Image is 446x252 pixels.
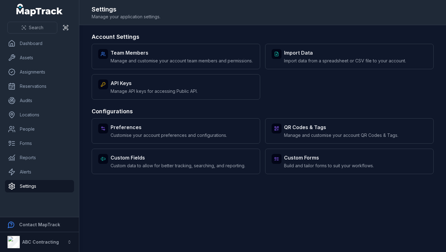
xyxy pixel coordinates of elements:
strong: Contact MapTrack [19,222,60,227]
span: Import data from a spreadsheet or CSV file to your account. [284,58,406,64]
a: Reservations [5,80,74,92]
strong: QR Codes & Tags [284,124,398,131]
strong: ABC Contracting [22,239,59,245]
button: Search [7,22,57,34]
a: PreferencesCustomise your account preferences and configurations. [92,118,260,144]
a: People [5,123,74,135]
h2: Settings [92,5,160,14]
a: Audits [5,94,74,107]
span: Manage and customise your account QR Codes & Tags. [284,132,398,138]
a: MapTrack [16,4,63,16]
a: Dashboard [5,37,74,50]
a: API KeysManage API keys for accessing Public API. [92,74,260,100]
a: Assignments [5,66,74,78]
a: Alerts [5,166,74,178]
span: Manage and customise your account team members and permissions. [111,58,253,64]
h3: Account Settings [92,33,434,41]
a: Settings [5,180,74,192]
a: Custom FormsBuild and tailor forms to suit your workflows. [265,149,434,174]
strong: Import Data [284,49,406,56]
a: Locations [5,109,74,121]
a: Assets [5,52,74,64]
a: Custom FieldsCustom data to allow for better tracking, searching, and reporting. [92,149,260,174]
span: Custom data to allow for better tracking, searching, and reporting. [111,163,245,169]
span: Manage API keys for accessing Public API. [111,88,198,94]
h3: Configurations [92,107,434,116]
strong: Custom Fields [111,154,245,161]
a: Forms [5,137,74,150]
strong: Team Members [111,49,253,56]
a: QR Codes & TagsManage and customise your account QR Codes & Tags. [265,118,434,144]
a: Reports [5,151,74,164]
a: Import DataImport data from a spreadsheet or CSV file to your account. [265,44,434,69]
span: Build and tailor forms to suit your workflows. [284,163,374,169]
strong: API Keys [111,79,198,87]
strong: Custom Forms [284,154,374,161]
a: Team MembersManage and customise your account team members and permissions. [92,44,260,69]
span: Manage your application settings. [92,14,160,20]
strong: Preferences [111,124,227,131]
span: Search [29,25,43,31]
span: Customise your account preferences and configurations. [111,132,227,138]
